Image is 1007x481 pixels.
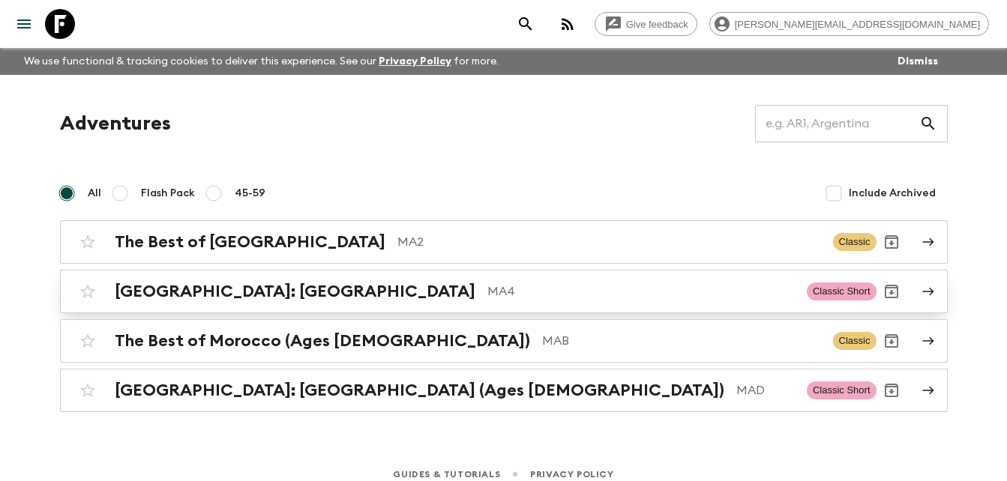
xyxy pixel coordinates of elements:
[755,103,919,145] input: e.g. AR1, Argentina
[379,56,451,67] a: Privacy Policy
[595,12,697,36] a: Give feedback
[235,186,265,201] span: 45-59
[115,282,475,301] h2: [GEOGRAPHIC_DATA]: [GEOGRAPHIC_DATA]
[877,326,907,356] button: Archive
[833,332,877,350] span: Classic
[60,220,948,264] a: The Best of [GEOGRAPHIC_DATA]MA2ClassicArchive
[833,233,877,251] span: Classic
[807,381,877,399] span: Classic Short
[727,19,988,30] span: [PERSON_NAME][EMAIL_ADDRESS][DOMAIN_NAME]
[60,109,171,139] h1: Adventures
[877,375,907,405] button: Archive
[618,19,697,30] span: Give feedback
[115,331,530,351] h2: The Best of Morocco (Ages [DEMOGRAPHIC_DATA])
[60,369,948,412] a: [GEOGRAPHIC_DATA]: [GEOGRAPHIC_DATA] (Ages [DEMOGRAPHIC_DATA])MADClassic ShortArchive
[849,186,936,201] span: Include Archived
[877,276,907,306] button: Archive
[141,186,195,201] span: Flash Pack
[542,332,821,350] p: MAB
[511,9,541,39] button: search adventures
[60,270,948,313] a: [GEOGRAPHIC_DATA]: [GEOGRAPHIC_DATA]MA4Classic ShortArchive
[115,381,724,400] h2: [GEOGRAPHIC_DATA]: [GEOGRAPHIC_DATA] (Ages [DEMOGRAPHIC_DATA])
[9,9,39,39] button: menu
[88,186,101,201] span: All
[487,282,795,300] p: MA4
[894,51,942,72] button: Dismiss
[18,48,505,75] p: We use functional & tracking cookies to deliver this experience. See our for more.
[115,232,385,252] h2: The Best of [GEOGRAPHIC_DATA]
[397,233,821,251] p: MA2
[709,12,989,36] div: [PERSON_NAME][EMAIL_ADDRESS][DOMAIN_NAME]
[736,381,795,399] p: MAD
[807,282,877,300] span: Classic Short
[60,319,948,363] a: The Best of Morocco (Ages [DEMOGRAPHIC_DATA])MABClassicArchive
[877,227,907,257] button: Archive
